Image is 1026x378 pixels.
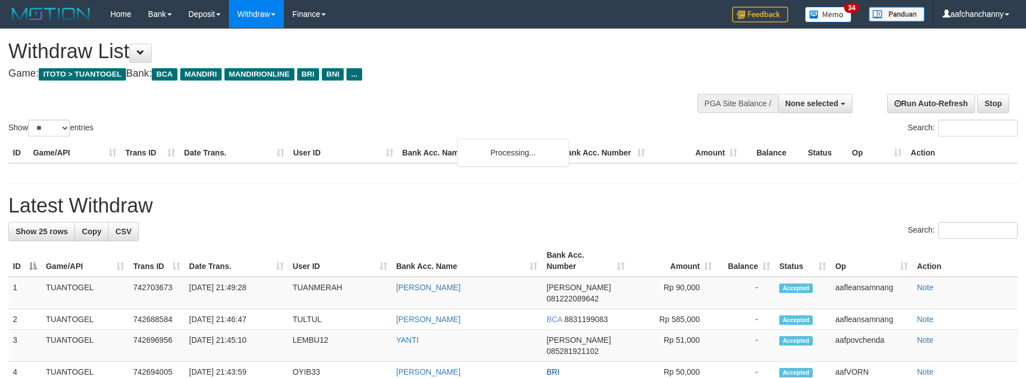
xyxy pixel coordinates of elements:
[779,336,813,346] span: Accepted
[346,68,362,81] span: ...
[779,315,813,325] span: Accepted
[8,309,41,330] td: 2
[129,277,185,309] td: 742703673
[396,283,461,292] a: [PERSON_NAME]
[457,139,569,167] div: Processing...
[938,222,1018,239] input: Search:
[831,245,912,277] th: Op: activate to sort column ascending
[115,227,132,236] span: CSV
[546,367,559,376] span: BRI
[392,245,542,277] th: Bank Acc. Name: activate to sort column ascending
[8,68,673,79] h4: Game: Bank:
[546,294,598,303] span: Copy 081222089642 to clipboard
[805,7,852,22] img: Button%20Memo.svg
[785,99,838,108] span: None selected
[41,245,129,277] th: Game/API: activate to sort column ascending
[917,315,934,324] a: Note
[8,277,41,309] td: 1
[775,245,831,277] th: Status: activate to sort column ascending
[906,143,1018,163] th: Action
[778,94,852,113] button: None selected
[542,245,629,277] th: Bank Acc. Number: activate to sort column ascending
[869,7,925,22] img: panduan.png
[847,143,906,163] th: Op
[288,245,392,277] th: User ID: activate to sort column ascending
[398,143,557,163] th: Bank Acc. Name
[917,336,934,344] a: Note
[288,330,392,362] td: LEMBU12
[152,68,177,81] span: BCA
[8,195,1018,217] h1: Latest Withdraw
[977,94,1009,113] a: Stop
[8,222,75,241] a: Show 25 rows
[129,330,185,362] td: 742696956
[39,68,126,81] span: ITOTO > TUANTOGEL
[629,277,716,309] td: Rp 90,000
[697,94,778,113] div: PGA Site Balance /
[8,143,29,163] th: ID
[908,222,1018,239] label: Search:
[629,330,716,362] td: Rp 51,000
[396,367,461,376] a: [PERSON_NAME]
[82,227,101,236] span: Copy
[108,222,139,241] a: CSV
[121,143,180,163] th: Trans ID
[396,336,419,344] a: YANTI
[649,143,742,163] th: Amount
[396,315,461,324] a: [PERSON_NAME]
[546,315,562,324] span: BCA
[564,315,608,324] span: Copy 8831199083 to clipboard
[716,277,775,309] td: -
[41,277,129,309] td: TUANTOGEL
[908,120,1018,136] label: Search:
[129,309,185,330] td: 742688584
[8,40,673,63] h1: Withdraw List
[288,309,392,330] td: TULTUL
[8,6,93,22] img: MOTION_logo.png
[629,245,716,277] th: Amount: activate to sort column ascending
[831,330,912,362] td: aafpovchenda
[224,68,294,81] span: MANDIRIONLINE
[629,309,716,330] td: Rp 585,000
[185,245,288,277] th: Date Trans.: activate to sort column ascending
[289,143,398,163] th: User ID
[185,330,288,362] td: [DATE] 21:45:10
[180,143,289,163] th: Date Trans.
[831,277,912,309] td: aafleansamnang
[288,277,392,309] td: TUANMERAH
[779,368,813,377] span: Accepted
[129,245,185,277] th: Trans ID: activate to sort column ascending
[917,367,934,376] a: Note
[779,283,813,293] span: Accepted
[322,68,344,81] span: BNI
[887,94,975,113] a: Run Auto-Refresh
[557,143,649,163] th: Bank Acc. Number
[185,309,288,330] td: [DATE] 21:46:47
[716,309,775,330] td: -
[938,120,1018,136] input: Search:
[74,222,109,241] a: Copy
[912,245,1018,277] th: Action
[803,143,847,163] th: Status
[8,330,41,362] td: 3
[297,68,319,81] span: BRI
[41,309,129,330] td: TUANTOGEL
[716,245,775,277] th: Balance: activate to sort column ascending
[16,227,68,236] span: Show 25 rows
[546,283,611,292] span: [PERSON_NAME]
[8,245,41,277] th: ID: activate to sort column descending
[185,277,288,309] td: [DATE] 21:49:28
[28,120,70,136] select: Showentries
[546,347,598,356] span: Copy 085281921102 to clipboard
[831,309,912,330] td: aafleansamnang
[8,120,93,136] label: Show entries
[180,68,222,81] span: MANDIRI
[41,330,129,362] td: TUANTOGEL
[546,336,611,344] span: [PERSON_NAME]
[844,3,859,13] span: 34
[716,330,775,362] td: -
[742,143,803,163] th: Balance
[917,283,934,292] a: Note
[29,143,121,163] th: Game/API
[732,7,788,22] img: Feedback.jpg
